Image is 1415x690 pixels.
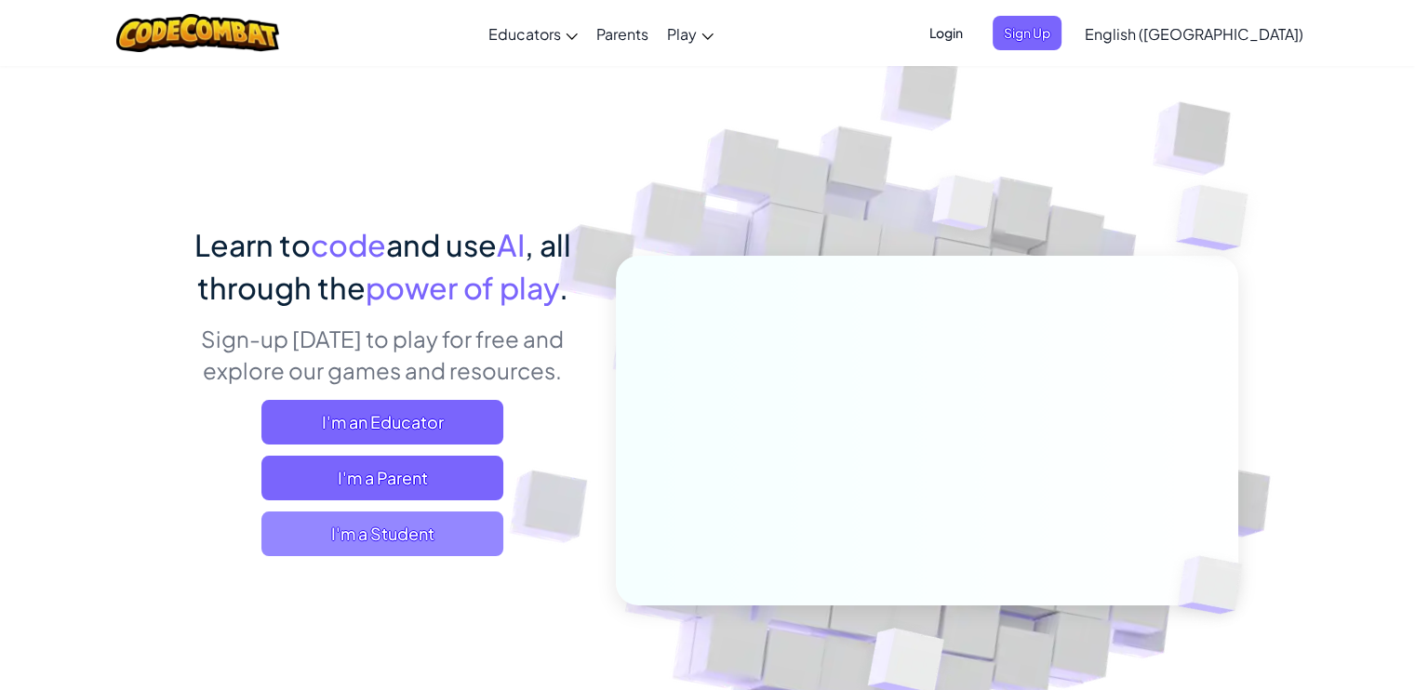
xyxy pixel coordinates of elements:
button: Sign Up [993,16,1061,50]
a: Play [658,8,723,59]
img: Overlap cubes [1139,139,1300,297]
span: Educators [488,24,561,44]
button: Login [918,16,974,50]
a: I'm an Educator [261,400,503,445]
img: Overlap cubes [1146,517,1286,653]
button: I'm a Student [261,511,503,556]
span: Play [667,24,697,44]
span: AI [497,226,525,263]
a: English ([GEOGRAPHIC_DATA]) [1075,8,1313,59]
p: Sign-up [DATE] to play for free and explore our games and resources. [178,323,588,386]
img: CodeCombat logo [116,14,279,52]
a: Educators [479,8,587,59]
span: and use [386,226,497,263]
a: I'm a Parent [261,456,503,500]
a: Parents [587,8,658,59]
span: English ([GEOGRAPHIC_DATA]) [1085,24,1303,44]
span: Learn to [194,226,311,263]
span: . [559,269,568,306]
span: code [311,226,386,263]
img: Overlap cubes [897,139,1031,277]
span: power of play [366,269,559,306]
